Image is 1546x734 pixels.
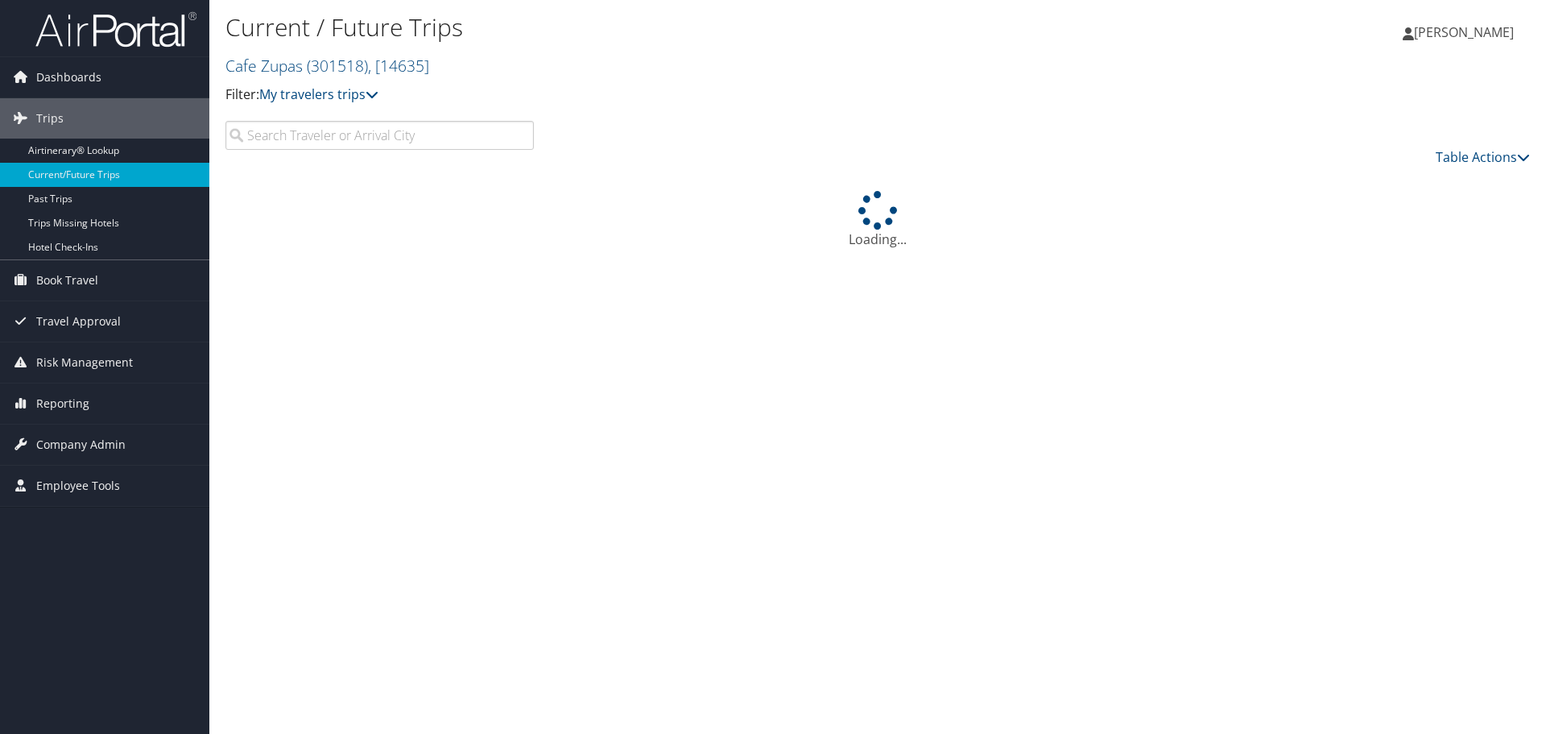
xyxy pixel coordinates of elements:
[1414,23,1514,41] span: [PERSON_NAME]
[259,85,378,103] a: My travelers trips
[225,55,429,77] a: Cafe Zupas
[307,55,368,77] span: ( 301518 )
[225,10,1095,44] h1: Current / Future Trips
[368,55,429,77] span: , [ 14635 ]
[36,466,120,506] span: Employee Tools
[1403,8,1530,56] a: [PERSON_NAME]
[36,301,121,342] span: Travel Approval
[36,98,64,139] span: Trips
[36,425,126,465] span: Company Admin
[225,191,1530,249] div: Loading...
[1436,148,1530,166] a: Table Actions
[36,57,101,97] span: Dashboards
[225,85,1095,106] p: Filter:
[36,260,98,301] span: Book Travel
[36,384,89,424] span: Reporting
[36,342,133,383] span: Risk Management
[35,10,196,48] img: airportal-logo.png
[225,121,534,150] input: Search Traveler or Arrival City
